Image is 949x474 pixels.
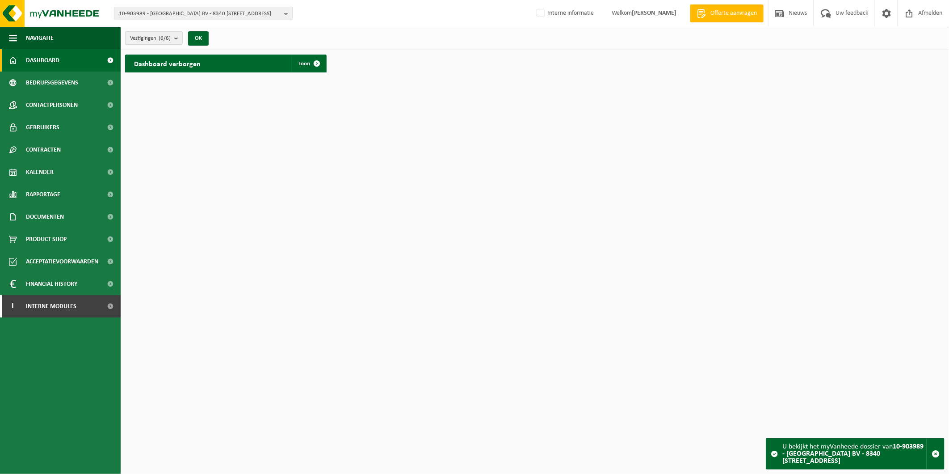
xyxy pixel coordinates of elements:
[26,139,61,161] span: Contracten
[26,49,59,72] span: Dashboard
[125,55,210,72] h2: Dashboard verborgen
[26,273,77,295] span: Financial History
[26,27,54,49] span: Navigatie
[782,439,927,469] div: U bekijkt het myVanheede dossier van
[26,94,78,116] span: Contactpersonen
[298,61,310,67] span: Toon
[690,4,764,22] a: Offerte aanvragen
[26,161,54,183] span: Kalender
[9,295,17,317] span: I
[782,443,924,465] strong: 10-903989 - [GEOGRAPHIC_DATA] BV - 8340 [STREET_ADDRESS]
[188,31,209,46] button: OK
[708,9,759,18] span: Offerte aanvragen
[114,7,293,20] button: 10-903989 - [GEOGRAPHIC_DATA] BV - 8340 [STREET_ADDRESS]
[26,72,78,94] span: Bedrijfsgegevens
[159,35,171,41] count: (6/6)
[119,7,281,21] span: 10-903989 - [GEOGRAPHIC_DATA] BV - 8340 [STREET_ADDRESS]
[26,295,76,317] span: Interne modules
[26,206,64,228] span: Documenten
[632,10,676,17] strong: [PERSON_NAME]
[291,55,326,72] a: Toon
[125,31,183,45] button: Vestigingen(6/6)
[26,183,60,206] span: Rapportage
[130,32,171,45] span: Vestigingen
[26,250,98,273] span: Acceptatievoorwaarden
[26,228,67,250] span: Product Shop
[26,116,59,139] span: Gebruikers
[535,7,594,20] label: Interne informatie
